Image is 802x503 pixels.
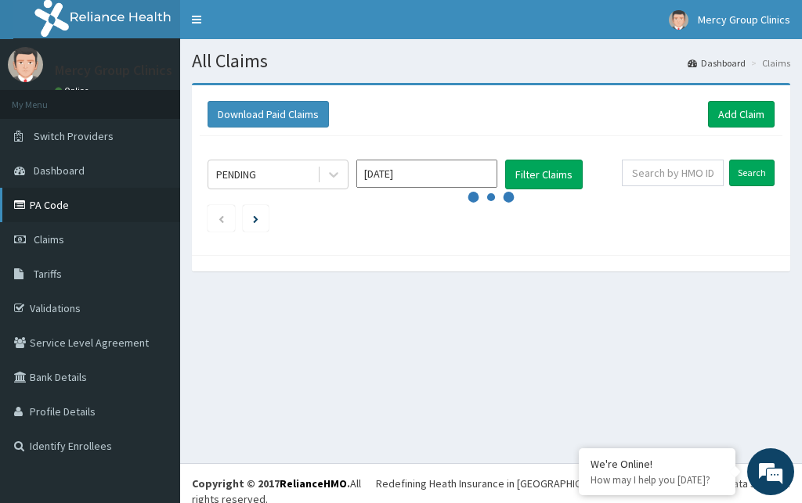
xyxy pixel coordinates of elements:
li: Claims [747,56,790,70]
a: RelianceHMO [280,476,347,490]
a: Previous page [218,211,225,225]
p: How may I help you today? [591,473,724,487]
input: Select Month and Year [356,160,497,188]
span: Dashboard [34,163,85,178]
img: User Image [8,47,43,82]
span: Mercy Group Clinics [698,13,790,27]
div: We're Online! [591,457,724,471]
button: Download Paid Claims [208,101,329,128]
a: Add Claim [708,101,775,128]
span: Claims [34,232,64,246]
img: d_794563401_company_1708531726252_794563401 [29,78,63,117]
input: Search by HMO ID [622,160,724,186]
button: Filter Claims [505,160,583,189]
input: Search [729,160,775,186]
textarea: Type your message and hit 'Enter' [8,336,298,391]
svg: audio-loading [468,174,515,221]
span: We're online! [91,152,216,310]
img: User Image [669,10,688,30]
div: Chat with us now [81,88,263,108]
div: Redefining Heath Insurance in [GEOGRAPHIC_DATA] using Telemedicine and Data Science! [376,476,790,491]
h1: All Claims [192,51,790,71]
a: Next page [253,211,258,225]
div: Minimize live chat window [257,8,294,45]
a: Dashboard [688,56,746,70]
strong: Copyright © 2017 . [192,476,350,490]
p: Mercy Group Clinics [55,63,172,77]
span: Switch Providers [34,129,114,143]
span: Tariffs [34,267,62,281]
div: PENDING [216,167,256,182]
a: Online [55,85,92,96]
